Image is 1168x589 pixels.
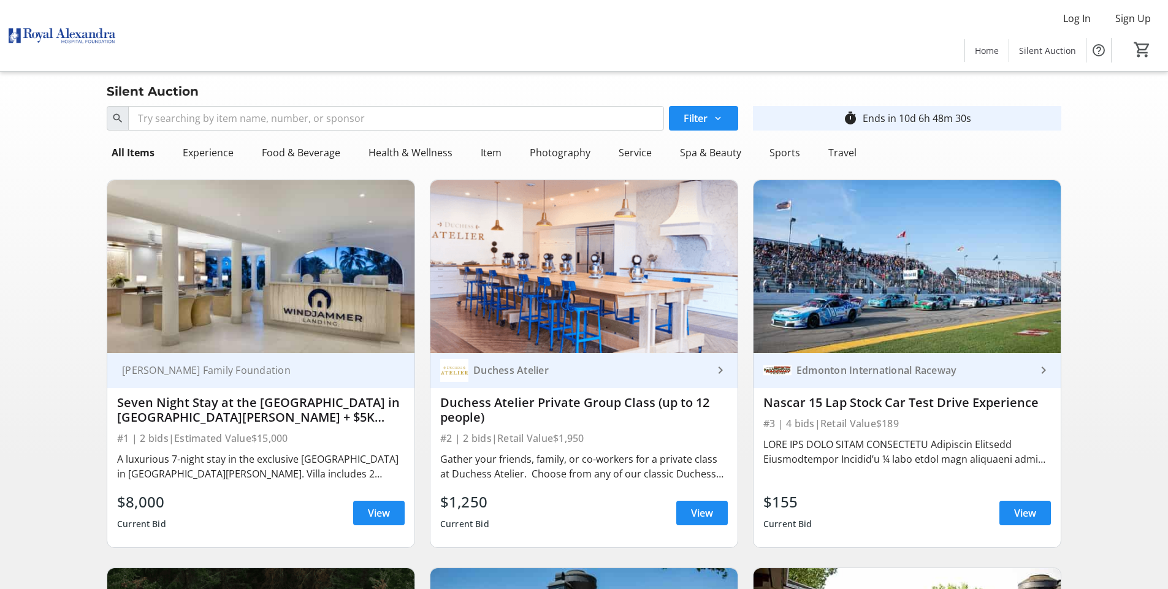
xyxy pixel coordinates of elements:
[684,111,708,126] span: Filter
[364,140,457,165] div: Health & Wellness
[440,356,468,384] img: Duchess Atelier
[476,140,506,165] div: Item
[430,353,738,388] a: Duchess AtelierDuchess Atelier
[440,452,728,481] div: Gather your friends, family, or co-workers for a private class at Duchess Atelier. Choose from an...
[763,415,1051,432] div: #3 | 4 bids | Retail Value $189
[999,501,1051,525] a: View
[1063,11,1091,26] span: Log In
[1019,44,1076,57] span: Silent Auction
[440,513,489,535] div: Current Bid
[713,363,728,378] mat-icon: keyboard_arrow_right
[440,395,728,425] div: Duchess Atelier Private Group Class (up to 12 people)
[792,364,1036,376] div: Edmonton International Raceway
[765,140,805,165] div: Sports
[440,430,728,447] div: #2 | 2 bids | Retail Value $1,950
[368,506,390,520] span: View
[823,140,861,165] div: Travel
[117,452,405,481] div: A luxurious 7-night stay in the exclusive [GEOGRAPHIC_DATA] in [GEOGRAPHIC_DATA][PERSON_NAME]. Vi...
[353,501,405,525] a: View
[440,491,489,513] div: $1,250
[763,356,792,384] img: Edmonton International Raceway
[669,106,738,131] button: Filter
[257,140,345,165] div: Food & Beverage
[117,364,390,376] div: [PERSON_NAME] Family Foundation
[178,140,239,165] div: Experience
[763,491,812,513] div: $155
[675,140,746,165] div: Spa & Beauty
[1105,9,1161,28] button: Sign Up
[7,5,116,66] img: Royal Alexandra Hospital Foundation's Logo
[117,491,166,513] div: $8,000
[754,353,1061,388] a: Edmonton International RacewayEdmonton International Raceway
[117,395,405,425] div: Seven Night Stay at the [GEOGRAPHIC_DATA] in [GEOGRAPHIC_DATA][PERSON_NAME] + $5K Travel Voucher
[614,140,657,165] div: Service
[99,82,206,101] div: Silent Auction
[1053,9,1101,28] button: Log In
[525,140,595,165] div: Photography
[965,39,1009,62] a: Home
[763,513,812,535] div: Current Bid
[1131,39,1153,61] button: Cart
[863,111,971,126] div: Ends in 10d 6h 48m 30s
[468,364,713,376] div: Duchess Atelier
[117,513,166,535] div: Current Bid
[128,106,664,131] input: Try searching by item name, number, or sponsor
[763,437,1051,466] div: LORE IPS DOLO SITAM CONSECTETU Adipiscin Elitsedd Eiusmodtempor Incidid’u ¼ labo etdol magn aliqu...
[763,395,1051,410] div: Nascar 15 Lap Stock Car Test Drive Experience
[117,430,405,447] div: #1 | 2 bids | Estimated Value $15,000
[1036,363,1051,378] mat-icon: keyboard_arrow_right
[107,180,414,353] img: Seven Night Stay at the Windjammer Landing Resort in St. Lucia + $5K Travel Voucher
[676,501,728,525] a: View
[1115,11,1151,26] span: Sign Up
[975,44,999,57] span: Home
[754,180,1061,353] img: Nascar 15 Lap Stock Car Test Drive Experience
[430,180,738,353] img: Duchess Atelier Private Group Class (up to 12 people)
[107,140,159,165] div: All Items
[691,506,713,520] span: View
[1014,506,1036,520] span: View
[843,111,858,126] mat-icon: timer_outline
[1086,38,1111,63] button: Help
[1009,39,1086,62] a: Silent Auction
